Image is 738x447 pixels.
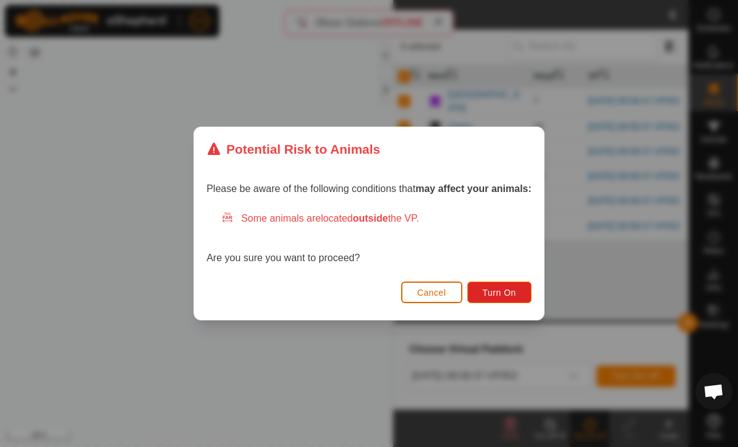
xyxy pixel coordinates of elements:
[206,140,380,159] div: Potential Risk to Animals
[417,288,446,298] span: Cancel
[321,213,419,223] span: located the VP.
[401,282,462,303] button: Cancel
[415,183,532,194] strong: may affect your animals:
[221,211,532,226] div: Some animals are
[206,211,532,265] div: Are you sure you want to proceed?
[467,282,532,303] button: Turn On
[483,288,516,298] span: Turn On
[695,373,732,410] div: Open chat
[206,183,532,194] span: Please be aware of the following conditions that
[353,213,388,223] strong: outside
